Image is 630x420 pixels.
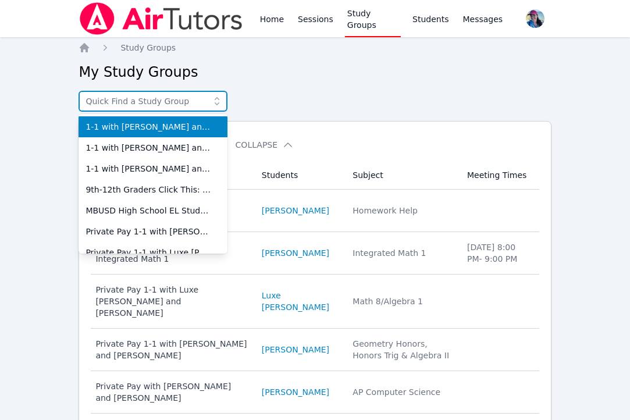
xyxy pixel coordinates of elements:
span: 1-1 with [PERSON_NAME] and [PERSON_NAME] [86,142,220,154]
a: [PERSON_NAME] [262,205,329,216]
div: Homework Help [353,205,453,216]
span: Private Pay 1-1 with [PERSON_NAME] and [PERSON_NAME] [86,226,220,237]
a: [PERSON_NAME] [262,247,329,259]
tr: Private Pay with [PERSON_NAME] and [PERSON_NAME][PERSON_NAME]AP Computer Science [91,371,539,414]
tr: 9th-12th Graders Click This: Integrated Math 1[PERSON_NAME]Integrated Math 1[DATE] 8:00 PM- 9:00 PM [91,232,539,275]
span: 1-1 with [PERSON_NAME] and [PERSON_NAME] [86,121,220,133]
span: Messages [462,13,503,25]
th: Subject [346,161,460,190]
span: Private Pay 1-1 with Luxe [PERSON_NAME] and [PERSON_NAME] [86,247,220,258]
input: Quick Find a Study Group [79,91,227,112]
h2: My Study Groups [79,63,551,81]
tr: 1-1 with [PERSON_NAME] and [PERSON_NAME][PERSON_NAME]Homework Help [91,190,539,232]
a: Luxe [PERSON_NAME] [262,290,339,313]
button: Collapse [236,139,294,151]
a: [PERSON_NAME] [262,344,329,355]
th: Meeting Times [460,161,539,190]
div: Integrated Math 1 [353,247,453,259]
th: Students [255,161,346,190]
span: Study Groups [120,43,176,52]
div: Math 8/Algebra 1 [353,296,453,307]
li: [DATE] 8:00 PM - 9:00 PM [467,241,532,265]
div: Private Pay 1-1 with [PERSON_NAME] and [PERSON_NAME] [95,338,247,361]
span: MBUSD High School EL Student [86,205,220,216]
span: 9th-12th Graders Click This: Integrated Math 1 [86,184,220,195]
div: AP Computer Science [353,386,453,398]
img: Air Tutors [79,2,243,35]
div: Private Pay with [PERSON_NAME] and [PERSON_NAME] [95,380,247,404]
a: [PERSON_NAME] [262,386,329,398]
a: Study Groups [120,42,176,54]
div: Geometry Honors, Honors Trig & Algebra II [353,338,453,361]
tr: Private Pay 1-1 with [PERSON_NAME] and [PERSON_NAME][PERSON_NAME]Geometry Honors, Honors Trig & A... [91,329,539,371]
nav: Breadcrumb [79,42,551,54]
span: 1-1 with [PERSON_NAME] and [PERSON_NAME] [86,163,220,175]
tr: Private Pay 1-1 with Luxe [PERSON_NAME] and [PERSON_NAME]Luxe [PERSON_NAME]Math 8/Algebra 1 [91,275,539,329]
div: Private Pay 1-1 with Luxe [PERSON_NAME] and [PERSON_NAME] [95,284,247,319]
